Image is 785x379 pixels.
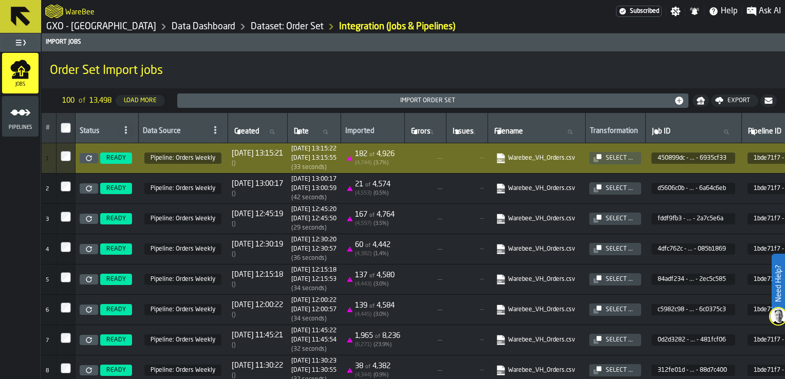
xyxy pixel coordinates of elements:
[496,274,575,285] a: link-to-https://import.app.warebee.com/84adf234-6b3c-4044-98f4-93802ec5c585/input/input.csv?X-Amz...
[62,97,74,105] span: 100
[98,274,134,285] a: READY
[658,306,727,313] span: c5982c98 - ... - 6c0375c3
[232,180,283,188] span: [DATE] 13:00:17
[658,336,727,344] span: 0d2d3282 - ... - 481fcf06
[496,305,575,315] a: link-to-https://import.app.warebee.com/c5982c98-999f-447f-9072-c2876c0375c3/input/input.csv?X-Amz...
[602,245,637,253] div: Select ...
[494,272,579,287] span: Warebee_VH_Orders.csv
[232,271,283,279] span: [DATE] 12:15:18
[355,281,371,287] span: ( 4,443 )
[61,151,71,161] input: InputCheckbox-label-react-aria755510818-:r4c:
[144,153,221,164] span: 1bde71f7-e6e4-41c9-ab47-7f17772340dd
[355,221,371,226] span: ( 4,597 )
[658,276,727,283] span: 84adf234 - ... - 2ec5c585
[291,285,337,292] div: Import duration (start to completion)
[2,125,39,130] span: Pipelines
[355,312,371,317] span: ( 4,445 )
[2,96,39,137] li: menu Pipelines
[590,127,641,137] div: Transformation
[291,297,337,304] div: Started at 1755255622721
[50,61,777,63] h2: Sub Title
[723,97,754,104] div: Export
[46,308,49,313] span: 6
[345,127,400,137] div: Imported
[408,336,442,344] span: —
[106,306,126,313] span: READY
[61,363,71,373] label: InputCheckbox-label-react-aria755510818-:r4j:
[721,5,738,17] span: Help
[494,212,579,226] span: Warebee_VH_Orders.csv
[450,336,483,344] span: —
[651,304,735,315] span: c5982c98-999f-447f-9072-c2876c0375c3
[291,194,337,201] div: Import duration (start to completion)
[496,335,575,345] a: link-to-https://import.app.warebee.com/0d2d3282-c278-4fcd-bc44-a9c9481fcf06/input/input.csv?X-Amz...
[232,125,283,139] input: label
[408,366,442,374] span: —
[291,185,337,192] div: Completed at 1755259259880
[589,364,641,376] button: button-Select ...
[106,185,126,192] span: READY
[496,153,575,163] a: link-to-https://import.app.warebee.com/450899dc-ed25-4411-b63e-5d036935cf33/input/input.csv?X-Amz...
[232,331,283,339] span: [DATE] 11:45:21
[291,327,337,334] div: Started at 1755254722054
[291,145,337,153] div: Started at 1755260122277
[232,251,283,258] div: Time between creation and start (import delay / Re-Import)
[291,276,337,283] div: Completed at 1755256553427
[496,244,575,254] a: link-to-https://import.app.warebee.com/4dfc762c-9b8c-4a47-ad7c-47ef085b1869/input/input.csv?X-Amz...
[61,333,71,343] label: InputCheckbox-label-react-aria755510818-:r4i:
[45,2,63,21] a: logo-header
[450,155,483,162] span: —
[355,372,371,378] span: ( 4,344 )
[589,273,641,286] button: button-Select ...
[365,364,370,370] span: of
[98,304,134,315] a: READY
[232,190,283,197] div: Time between creation and start (import delay / Re-Import)
[98,213,134,224] a: READY
[181,97,674,104] div: Import Order Set
[355,241,390,249] div: 60 4,442
[89,97,111,105] span: 13,498
[742,5,785,17] label: button-toggle-Ask AI
[365,182,370,188] span: of
[291,206,337,213] div: Started at 1755258320193
[355,150,395,158] div: 182 4,926
[450,185,483,192] span: —
[616,6,662,17] div: Menu Subscription
[339,21,455,32] div: Integration (Jobs & Pipelines)
[616,6,662,17] a: link-to-/wh/i/a3c616c1-32a4-47e6-8ca0-af4465b04030/settings/billing
[355,271,395,279] div: 137 4,580
[144,334,221,346] span: 1bde71f7-e6e4-41c9-ab47-7f17772340dd
[355,180,390,188] div: 21 4,574
[46,338,49,344] span: 7
[232,311,283,318] div: Time between creation and start (import delay / Re-Import)
[232,220,283,228] div: Time between creation and start (import delay / Re-Import)
[651,153,735,164] span: 450899dc-ed25-4411-b63e-5d036935cf33
[61,123,71,133] input: InputCheckbox-label-react-aria755510818-:r41:
[144,183,221,194] span: 1bde71f7-e6e4-41c9-ab47-7f17772340dd
[658,215,727,222] span: fddf9fb3 - ... - 2a7c5e6a
[2,53,39,94] li: menu Jobs
[602,276,637,283] div: Select ...
[291,315,337,323] div: Import duration (start to completion)
[144,304,221,315] span: 1bde71f7-e6e4-41c9-ab47-7f17772340dd
[50,63,163,79] span: Order Set Import jobs
[658,367,727,374] span: 312fe01d - ... - 88d7c400
[291,336,337,344] div: Completed at 1755254754125
[98,183,134,194] a: READY
[65,6,95,16] h2: Sub Title
[44,39,783,46] div: Import Jobs
[408,154,442,162] span: —
[61,302,71,313] label: InputCheckbox-label-react-aria755510818-:r4h:
[232,362,283,370] span: [DATE] 11:30:22
[172,21,235,32] a: link-to-/wh/i/a3c616c1-32a4-47e6-8ca0-af4465b04030/data
[291,236,337,243] div: Started at 1755257420299
[291,164,337,171] div: Import duration (start to completion)
[666,6,685,16] label: button-toggle-Settings
[61,272,71,282] input: InputCheckbox-label-react-aria755510818-:r4g:
[232,210,283,218] span: [DATE] 12:45:19
[232,342,283,349] div: Time between creation and start (import delay / Re-Import)
[693,94,709,107] button: button-
[650,125,737,139] input: label
[759,5,781,17] span: Ask AI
